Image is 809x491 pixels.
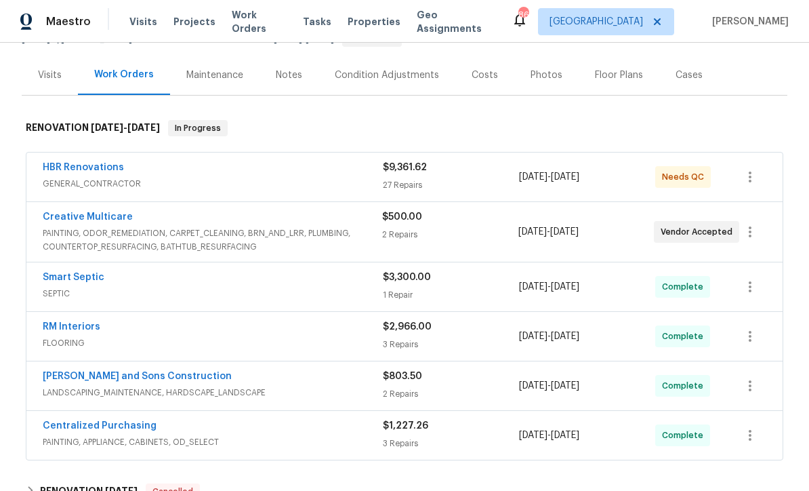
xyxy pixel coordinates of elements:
span: - [519,330,579,343]
a: Smart Septic [43,273,104,282]
span: [DATE] [551,172,579,182]
span: - [518,225,579,239]
span: Complete [662,379,709,393]
span: PAINTING, ODOR_REMEDIATION, CARPET_CLEANING, BRN_AND_LRR, PLUMBING, COUNTERTOP_RESURFACING, BATHT... [43,227,382,254]
span: Maestro [46,15,91,28]
h6: RENOVATION [26,120,160,136]
span: Complete [662,429,709,442]
span: - [519,280,579,294]
div: 3 Repairs [383,437,519,450]
span: - [91,123,160,132]
span: - [519,429,579,442]
span: [DATE] [127,123,160,132]
span: Vendor Accepted [661,225,738,239]
span: [DATE] [22,34,50,43]
span: Needs QC [662,170,709,184]
span: [DATE] [551,431,579,440]
a: HBR Renovations [43,163,124,172]
span: $9,361.62 [383,163,427,172]
span: Work Orders [232,8,287,35]
span: Properties [348,15,400,28]
span: [DATE] [519,282,547,292]
a: RM Interiors [43,322,100,332]
div: Cases [676,68,703,82]
span: - [274,34,334,43]
div: 1 Repair [383,288,519,302]
span: GENERAL_CONTRACTOR [43,177,383,191]
span: Geo Assignments [417,8,495,35]
div: 27 Repairs [383,178,519,192]
span: PAINTING, APPLIANCE, CABINETS, OD_SELECT [43,435,383,449]
a: Centralized Purchasing [43,421,157,431]
span: In Progress [169,121,226,135]
span: [DATE] [551,381,579,391]
div: Work Orders [94,68,154,81]
div: Maintenance [186,68,243,82]
div: Notes [276,68,302,82]
span: $1,227.26 [383,421,428,431]
span: $803.50 [383,372,422,381]
div: 2 Repairs [382,228,518,241]
span: $2,966.00 [383,322,432,332]
span: [DATE] [519,172,547,182]
span: [PERSON_NAME] [707,15,789,28]
span: [DATE] [519,381,547,391]
span: Renovation [221,34,402,43]
span: [DATE] [551,332,579,341]
span: [DATE] [519,332,547,341]
span: SEPTIC [43,287,383,300]
span: Complete [662,330,709,343]
span: $500.00 [382,212,422,222]
span: Visits [129,15,157,28]
div: Photos [531,68,562,82]
span: [DATE] [550,227,579,237]
span: [DATE] [551,282,579,292]
span: $3,300.00 [383,273,431,282]
span: [GEOGRAPHIC_DATA] [549,15,643,28]
span: [DATE] [306,34,334,43]
a: Creative Multicare [43,212,133,222]
span: FLOORING [43,336,383,350]
span: [DATE] [274,34,302,43]
span: - [519,379,579,393]
span: LANDSCAPING_MAINTENANCE, HARDSCAPE_LANDSCAPE [43,386,383,399]
div: 2 Repairs [383,387,519,401]
span: [DATE] [91,123,123,132]
span: [DATE] [519,431,547,440]
div: Condition Adjustments [335,68,439,82]
a: [PERSON_NAME] and Sons Construction [43,372,232,381]
span: Projects [173,15,215,28]
span: Tasks [303,17,331,26]
div: 3 Repairs [383,338,519,351]
div: Visits [38,68,62,82]
div: Costs [472,68,498,82]
div: 86 [518,8,528,22]
span: [DATE] [518,227,547,237]
span: Complete [662,280,709,294]
span: - [519,170,579,184]
div: RENOVATION [DATE]-[DATE]In Progress [22,106,787,150]
div: Floor Plans [595,68,643,82]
